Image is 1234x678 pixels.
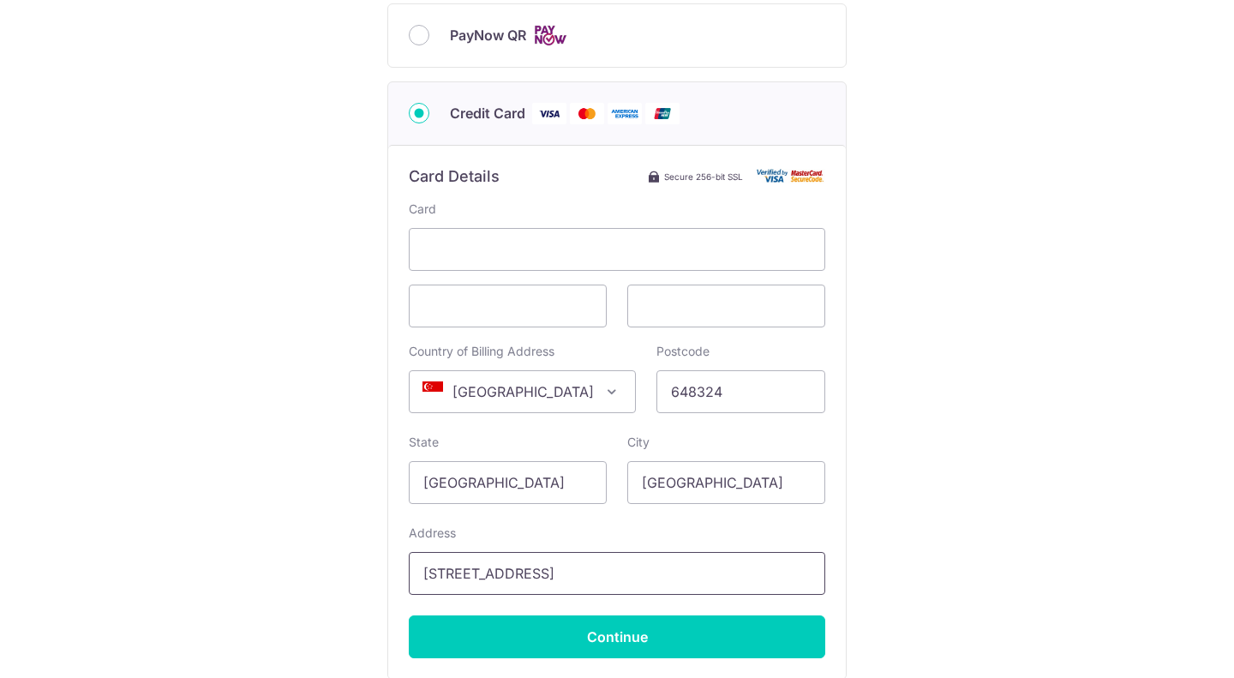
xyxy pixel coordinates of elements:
[409,525,456,542] label: Address
[532,103,566,124] img: Visa
[409,615,825,658] input: Continue
[656,343,710,360] label: Postcode
[409,166,500,187] h6: Card Details
[409,103,825,124] div: Credit Card Visa Mastercard American Express Union Pay
[423,239,811,260] iframe: Secure card number input frame
[409,343,554,360] label: Country of Billing Address
[410,371,635,412] span: Singapore
[627,434,650,451] label: City
[450,103,525,123] span: Credit Card
[656,370,825,413] input: Example 123456
[409,201,436,218] label: Card
[423,296,592,316] iframe: Secure card expiration date input frame
[642,296,811,316] iframe: Secure card security code input frame
[570,103,604,124] img: Mastercard
[608,103,642,124] img: American Express
[409,370,636,413] span: Singapore
[450,25,526,45] span: PayNow QR
[645,103,680,124] img: Union Pay
[533,25,567,46] img: Cards logo
[409,434,439,451] label: State
[757,169,825,183] img: Card secure
[664,170,743,183] span: Secure 256-bit SSL
[409,25,825,46] div: PayNow QR Cards logo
